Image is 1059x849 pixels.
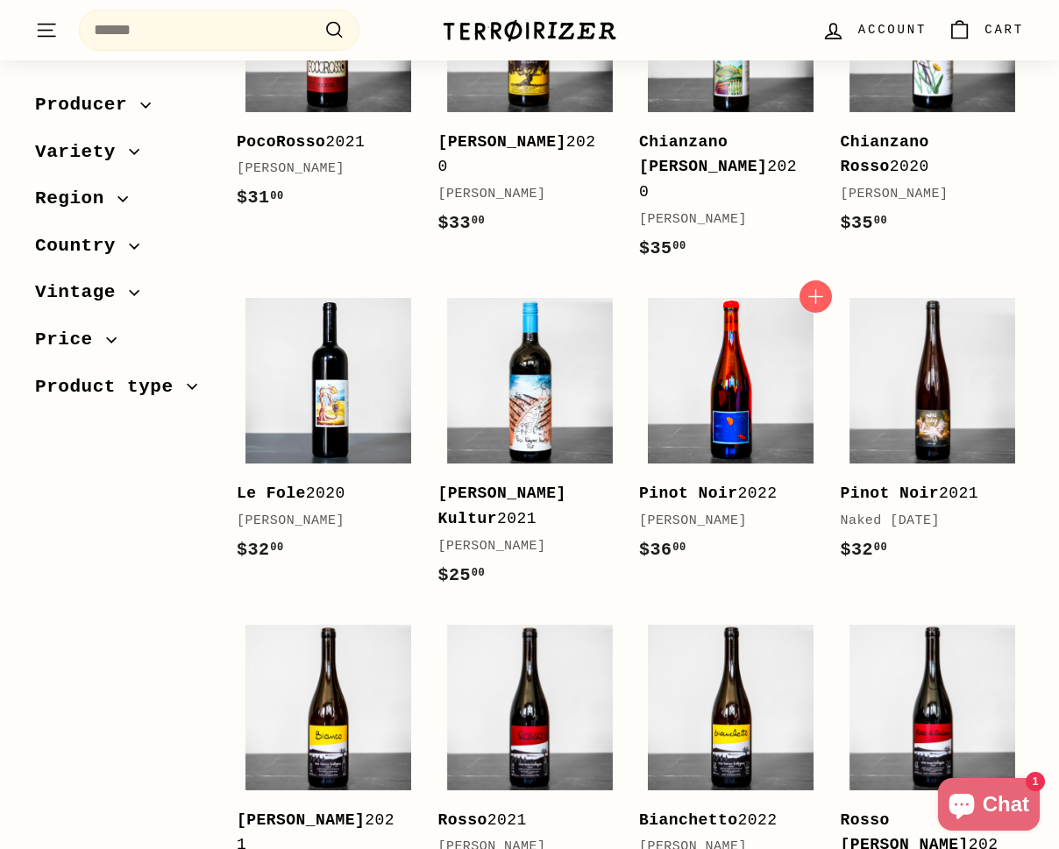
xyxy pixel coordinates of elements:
sup: 00 [874,541,887,554]
div: 2020 [841,130,1007,180]
span: Variety [35,138,129,167]
button: Region [35,180,209,227]
div: [PERSON_NAME] [237,159,403,180]
span: $32 [841,540,888,560]
div: [PERSON_NAME] [438,184,605,205]
a: Pinot Noir2022[PERSON_NAME] [639,289,823,582]
span: Price [35,325,106,355]
b: Chianzano Rosso [841,133,929,176]
button: Producer [35,86,209,133]
inbox-online-store-chat: Shopify online store chat [933,778,1045,835]
span: $33 [438,213,486,233]
div: [PERSON_NAME] [438,536,605,557]
a: Pinot Noir2021Naked [DATE] [841,289,1025,582]
b: Le Fole [237,485,306,502]
span: $32 [237,540,284,560]
span: Cart [984,20,1024,39]
sup: 00 [270,541,283,554]
button: Vintage [35,273,209,321]
div: 2020 [237,481,403,506]
b: Bianchetto [639,811,738,829]
a: Le Fole2020[PERSON_NAME] [237,289,421,582]
sup: 00 [874,215,887,227]
b: Chianzano [PERSON_NAME] [639,133,767,176]
button: Product type [35,368,209,415]
div: 2022 [639,808,806,833]
sup: 00 [472,567,485,579]
span: Region [35,184,117,214]
span: Product type [35,372,187,402]
span: $25 [438,565,486,585]
div: [PERSON_NAME] [639,511,806,532]
div: [PERSON_NAME] [841,184,1007,205]
span: $35 [841,213,888,233]
b: PocoRosso [237,133,325,151]
b: Rosso [438,811,487,829]
span: $36 [639,540,686,560]
div: 2022 [639,481,806,506]
div: [PERSON_NAME] [639,209,806,230]
button: Country [35,227,209,274]
span: Producer [35,90,140,120]
span: $31 [237,187,284,208]
div: 2021 [438,481,605,532]
sup: 00 [270,190,283,202]
div: [PERSON_NAME] [237,511,403,532]
a: Cart [937,4,1034,56]
div: 2021 [841,481,1007,506]
b: [PERSON_NAME] [438,133,566,151]
span: Vintage [35,278,129,308]
button: Variety [35,133,209,180]
span: Account [858,20,927,39]
sup: 00 [672,541,686,554]
b: Pinot Noir [639,485,738,502]
div: 2021 [237,130,403,155]
div: 2021 [438,808,605,833]
sup: 00 [472,215,485,227]
div: Naked [DATE] [841,511,1007,532]
b: Pinot Noir [841,485,940,502]
span: Country [35,231,129,261]
a: [PERSON_NAME] Kultur2021[PERSON_NAME] [438,289,622,607]
b: [PERSON_NAME] Kultur [438,485,566,527]
sup: 00 [672,240,686,252]
div: 2020 [438,130,605,180]
div: 2020 [639,130,806,205]
button: Price [35,321,209,368]
a: Account [811,4,937,56]
span: $35 [639,238,686,258]
b: [PERSON_NAME] [237,811,365,829]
